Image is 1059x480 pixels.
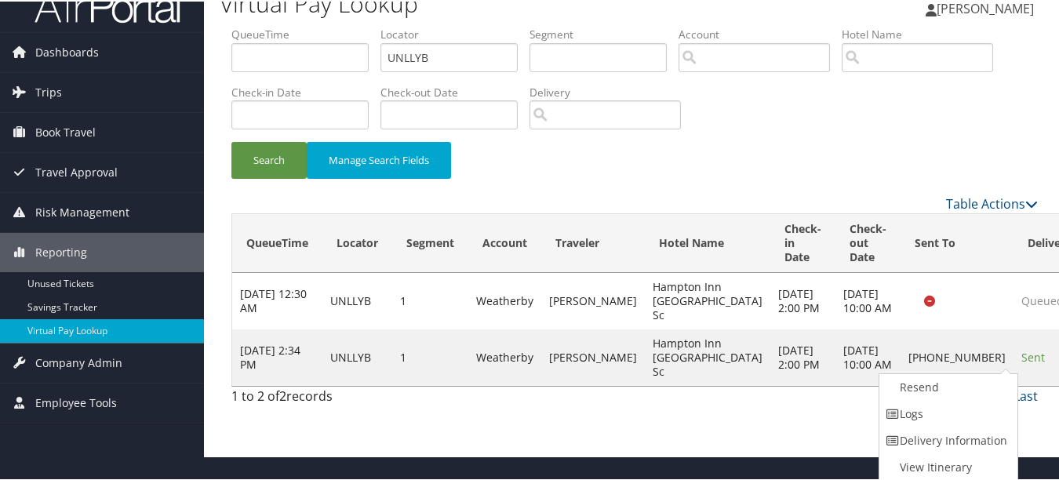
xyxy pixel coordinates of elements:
td: [DATE] 2:00 PM [770,328,835,384]
label: Account [679,25,842,41]
td: Weatherby [468,328,541,384]
div: 1 to 2 of records [231,385,416,412]
td: UNLLYB [322,271,392,328]
td: Hampton Inn [GEOGRAPHIC_DATA] Sc [645,328,770,384]
td: [DATE] 12:30 AM [232,271,322,328]
span: Sent [1021,348,1045,363]
th: Traveler: activate to sort column ascending [541,213,645,271]
td: 1 [392,271,468,328]
a: Logs [879,399,1014,426]
span: Dashboards [35,31,99,71]
span: Book Travel [35,111,96,151]
span: Risk Management [35,191,129,231]
label: Check-in Date [231,83,380,99]
td: UNLLYB [322,328,392,384]
label: Locator [380,25,529,41]
th: Locator: activate to sort column ascending [322,213,392,271]
label: Hotel Name [842,25,1005,41]
td: [DATE] 10:00 AM [835,328,901,384]
button: Search [231,140,307,177]
th: QueueTime: activate to sort column ascending [232,213,322,271]
td: [PERSON_NAME] [541,271,645,328]
a: View Itinerary [879,453,1014,479]
td: Hampton Inn [GEOGRAPHIC_DATA] Sc [645,271,770,328]
td: 1 [392,328,468,384]
label: Delivery [529,83,693,99]
button: Manage Search Fields [307,140,451,177]
label: QueueTime [231,25,380,41]
span: Reporting [35,231,87,271]
td: [PHONE_NUMBER] [901,328,1014,384]
a: Table Actions [946,194,1038,211]
th: Hotel Name: activate to sort column ascending [645,213,770,271]
span: Employee Tools [35,382,117,421]
td: [DATE] 2:34 PM [232,328,322,384]
td: Weatherby [468,271,541,328]
a: Delivery Information [879,426,1014,453]
a: Resend [879,373,1014,399]
span: Travel Approval [35,151,118,191]
th: Check-in Date: activate to sort column ascending [770,213,835,271]
td: [DATE] 10:00 AM [835,271,901,328]
th: Segment: activate to sort column ascending [392,213,468,271]
span: 2 [279,386,286,403]
label: Segment [529,25,679,41]
span: Trips [35,71,62,111]
a: Last [1014,386,1038,403]
span: Company Admin [35,342,122,381]
th: Account: activate to sort column descending [468,213,541,271]
td: [PERSON_NAME] [541,328,645,384]
th: Check-out Date: activate to sort column ascending [835,213,901,271]
td: [DATE] 2:00 PM [770,271,835,328]
th: Sent To: activate to sort column ascending [901,213,1014,271]
label: Check-out Date [380,83,529,99]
